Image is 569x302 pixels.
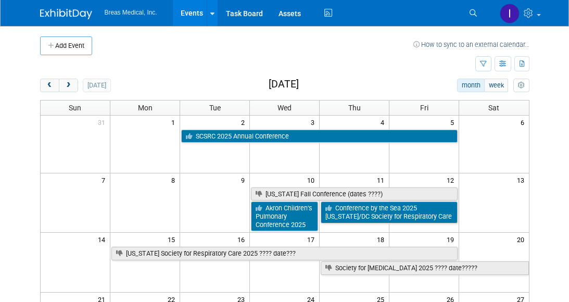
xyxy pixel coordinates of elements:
span: Sat [488,104,499,112]
a: Conference by the Sea 2025 [US_STATE]/DC Society for Respiratory Care [321,202,458,223]
span: 14 [97,233,110,246]
span: 20 [516,233,529,246]
span: 12 [446,173,459,186]
a: [US_STATE] Fall Conference (dates ????) [251,187,458,201]
h2: [DATE] [269,79,299,90]
span: 15 [167,233,180,246]
img: ExhibitDay [40,9,92,19]
span: 16 [236,233,249,246]
span: 1 [170,116,180,129]
span: Sun [69,104,81,112]
button: next [59,79,78,92]
span: Fri [420,104,428,112]
span: 7 [100,173,110,186]
span: Thu [348,104,361,112]
span: 4 [380,116,389,129]
img: Inga Dolezar [500,4,520,23]
button: [DATE] [83,79,110,92]
span: 6 [520,116,529,129]
span: Wed [277,104,292,112]
button: prev [40,79,59,92]
span: 5 [449,116,459,129]
a: Society for [MEDICAL_DATA] 2025 ???? date????? [321,261,529,275]
span: Tue [209,104,221,112]
span: 9 [240,173,249,186]
span: Breas Medical, Inc. [105,9,157,16]
span: 8 [170,173,180,186]
span: 3 [310,116,319,129]
span: Mon [138,104,153,112]
span: 19 [446,233,459,246]
span: 31 [97,116,110,129]
button: week [484,79,508,92]
a: [US_STATE] Society for Respiratory Care 2025 ???? date??? [111,247,458,260]
span: 17 [306,233,319,246]
span: 11 [376,173,389,186]
button: myCustomButton [513,79,529,92]
a: How to sync to an external calendar... [413,41,529,48]
button: Add Event [40,36,92,55]
span: 18 [376,233,389,246]
button: month [457,79,485,92]
span: 13 [516,173,529,186]
span: 10 [306,173,319,186]
a: SCSRC 2025 Annual Conference [181,130,458,143]
i: Personalize Calendar [518,82,525,89]
span: 2 [240,116,249,129]
a: Akron Children’s Pulmonary Conference 2025 [251,202,318,231]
